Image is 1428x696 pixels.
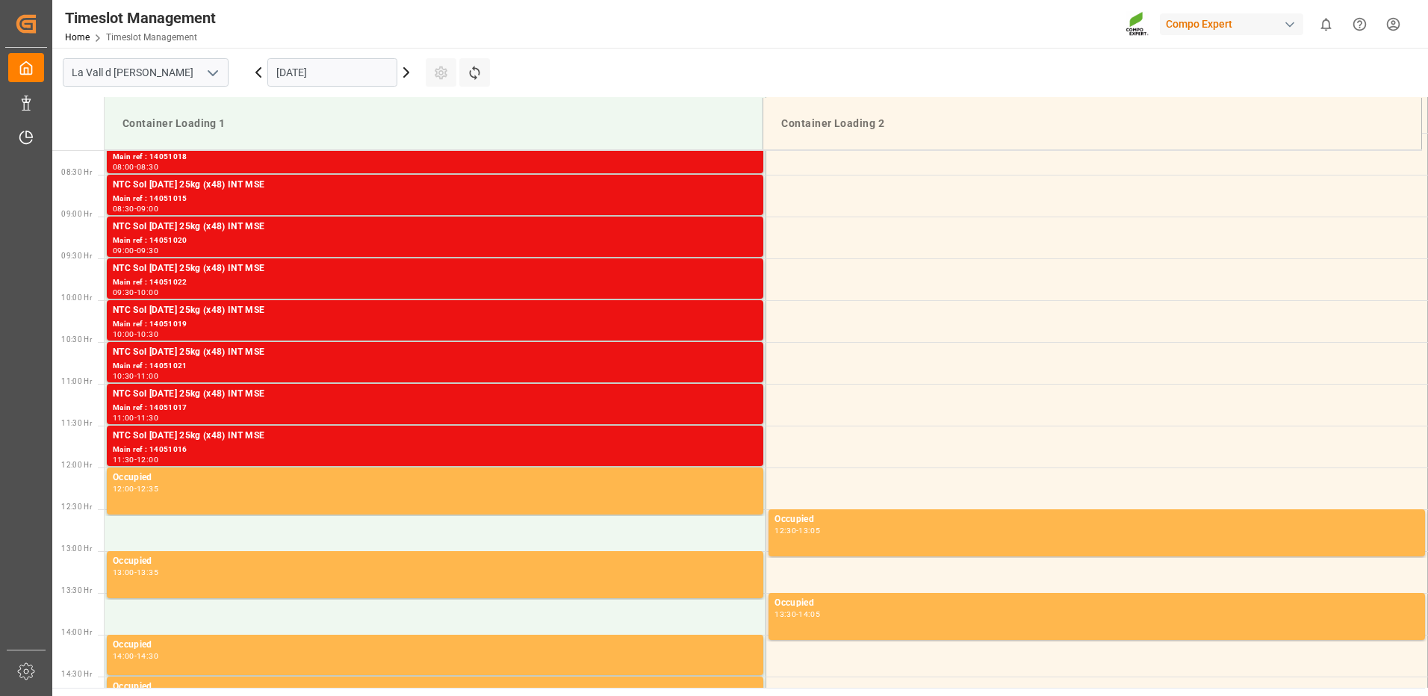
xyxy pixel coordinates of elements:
button: show 0 new notifications [1309,7,1343,41]
div: 10:00 [137,289,158,296]
div: Occupied [113,554,757,569]
div: 14:05 [798,611,820,618]
div: - [134,485,137,492]
div: Compo Expert [1160,13,1303,35]
div: 11:00 [137,373,158,379]
span: 12:00 Hr [61,461,92,469]
span: 12:30 Hr [61,503,92,511]
span: 14:30 Hr [61,670,92,678]
div: Main ref : 14051017 [113,402,757,414]
button: Help Center [1343,7,1376,41]
div: 10:30 [137,331,158,338]
div: Occupied [113,638,757,653]
div: - [134,569,137,576]
div: Occupied [113,470,757,485]
div: NTC Sol [DATE] 25kg (x48) INT MSE [113,429,757,444]
div: NTC Sol [DATE] 25kg (x48) INT MSE [113,261,757,276]
div: Container Loading 2 [775,110,1409,137]
div: Main ref : 14051016 [113,444,757,456]
div: 08:00 [113,164,134,170]
div: - [134,456,137,463]
span: 11:30 Hr [61,419,92,427]
a: Home [65,32,90,43]
span: 13:00 Hr [61,544,92,553]
div: Occupied [774,596,1419,611]
div: 13:30 [774,611,796,618]
div: 08:30 [113,205,134,212]
div: 10:00 [113,331,134,338]
span: 13:30 Hr [61,586,92,594]
div: Main ref : 14051021 [113,360,757,373]
div: 11:30 [113,456,134,463]
div: - [796,527,798,534]
div: 11:00 [113,414,134,421]
div: - [796,611,798,618]
div: 09:00 [113,247,134,254]
div: 14:30 [137,653,158,659]
div: Main ref : 14051015 [113,193,757,205]
span: 14:00 Hr [61,628,92,636]
div: - [134,164,137,170]
div: Occupied [113,680,757,695]
div: NTC Sol [DATE] 25kg (x48) INT MSE [113,387,757,402]
div: 13:05 [798,527,820,534]
span: 09:00 Hr [61,210,92,218]
input: DD.MM.YYYY [267,58,397,87]
img: Screenshot%202023-09-29%20at%2010.02.21.png_1712312052.png [1126,11,1149,37]
div: - [134,331,137,338]
div: Main ref : 14051022 [113,276,757,289]
span: 10:30 Hr [61,335,92,344]
div: - [134,289,137,296]
div: 11:30 [137,414,158,421]
div: 13:00 [113,569,134,576]
div: NTC Sol [DATE] 25kg (x48) INT MSE [113,303,757,318]
div: Container Loading 1 [117,110,751,137]
div: 13:35 [137,569,158,576]
div: 14:00 [113,653,134,659]
div: 10:30 [113,373,134,379]
div: Timeslot Management [65,7,216,29]
div: 12:00 [113,485,134,492]
div: 12:00 [137,456,158,463]
div: Occupied [774,512,1419,527]
div: 09:30 [113,289,134,296]
div: - [134,373,137,379]
div: - [134,247,137,254]
div: - [134,414,137,421]
div: Main ref : 14051019 [113,318,757,331]
div: NTC Sol [DATE] 25kg (x48) INT MSE [113,220,757,234]
span: 09:30 Hr [61,252,92,260]
span: 08:30 Hr [61,168,92,176]
div: 12:30 [774,527,796,534]
div: 08:30 [137,164,158,170]
div: NTC Sol [DATE] 25kg (x48) INT MSE [113,178,757,193]
div: - [134,205,137,212]
div: Main ref : 14051018 [113,151,757,164]
input: Type to search/select [63,58,229,87]
button: Compo Expert [1160,10,1309,38]
div: - [134,653,137,659]
div: Main ref : 14051020 [113,234,757,247]
div: 09:30 [137,247,158,254]
div: 09:00 [137,205,158,212]
span: 10:00 Hr [61,293,92,302]
div: NTC Sol [DATE] 25kg (x48) INT MSE [113,345,757,360]
div: 12:35 [137,485,158,492]
button: open menu [201,61,223,84]
span: 11:00 Hr [61,377,92,385]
